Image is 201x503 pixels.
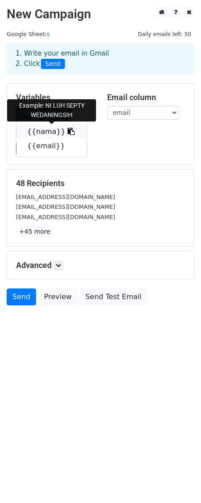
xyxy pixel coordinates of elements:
[135,29,194,39] span: Daily emails left: 50
[16,226,53,237] a: +45 more
[16,214,115,220] small: [EMAIL_ADDRESS][DOMAIN_NAME]
[107,93,185,102] h5: Email column
[16,194,115,200] small: [EMAIL_ADDRESS][DOMAIN_NAME]
[16,178,185,188] h5: 48 Recipients
[135,31,194,37] a: Daily emails left: 50
[9,49,192,69] div: 1. Write your email in Gmail 2. Click
[7,7,194,22] h2: New Campaign
[38,288,77,305] a: Preview
[16,260,185,270] h5: Advanced
[7,99,96,122] div: Example: NI LUH SEPTY WEDANINGSIH
[16,139,87,153] a: {{email}}
[16,93,94,102] h5: Variables
[41,59,65,69] span: Send
[80,288,147,305] a: Send Test Email
[16,203,115,210] small: [EMAIL_ADDRESS][DOMAIN_NAME]
[47,31,50,37] a: s
[16,125,87,139] a: {{nama}}
[7,288,36,305] a: Send
[157,460,201,503] iframe: Chat Widget
[7,31,50,37] small: Google Sheet:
